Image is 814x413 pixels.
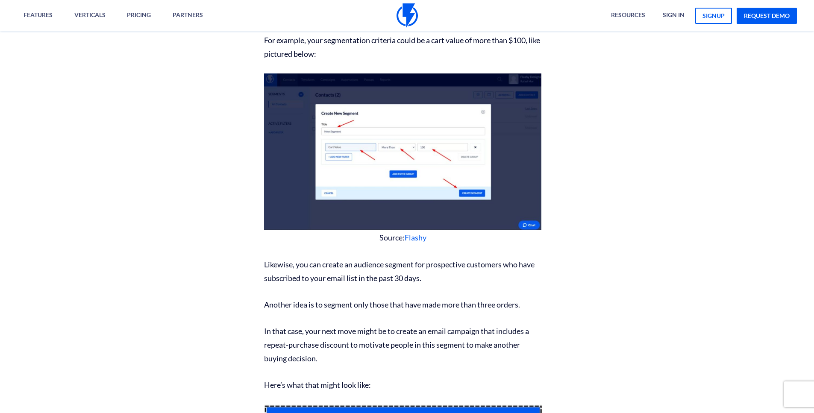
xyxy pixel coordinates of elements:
p: Here’s what that might look like: [264,378,542,392]
p: Another idea is to segment only those that have made more than three orders. [264,298,542,311]
figcaption: Source: [264,230,542,245]
p: In that case, your next move might be to create an email campaign that includes a repeat-purchase... [264,324,542,365]
p: Likewise, you can create an audience segment for prospective customers who have subscribed to you... [264,258,542,285]
a: Flashy [405,233,426,242]
a: signup [695,8,732,24]
p: For example, your segmentation criteria could be a cart value of more than $100, like pictured be... [264,33,542,61]
a: request demo [737,8,797,24]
